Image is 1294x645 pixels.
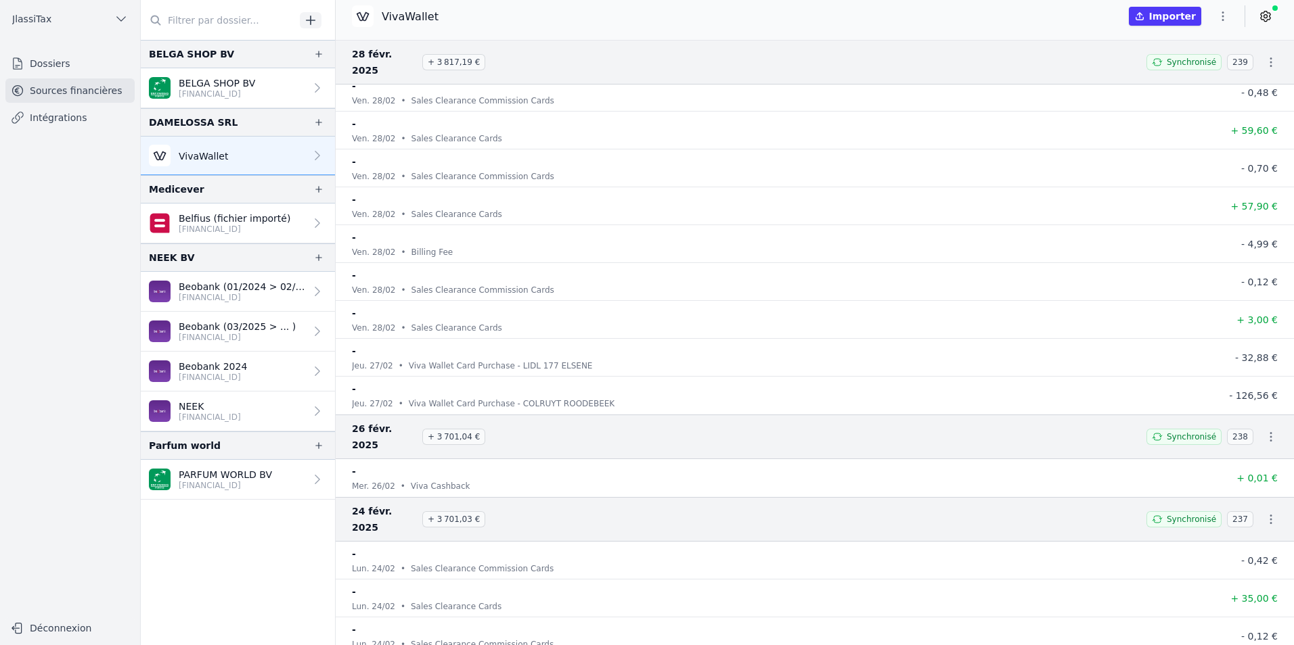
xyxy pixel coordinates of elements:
p: - [352,621,356,638]
p: BELGA SHOP BV [179,76,255,90]
p: Sales Clearance Cards [411,600,501,613]
p: - [352,153,356,170]
span: - 0,12 € [1241,631,1278,642]
a: VivaWallet [141,137,335,175]
img: BEOBANK_CTBKBEBX.png [149,281,171,302]
p: - [352,229,356,245]
a: NEEK [FINANCIAL_ID] [141,391,335,431]
div: • [401,562,405,575]
div: • [401,170,405,183]
span: + 3 701,03 € [422,511,485,527]
p: Viva Wallet Card Purchase - LIDL 177 ELSENE [409,359,593,373]
span: + 3 817,19 € [422,54,485,70]
img: BNP_BE_BUSINESS_GEBABEBB.png [149,469,171,490]
p: VivaWallet [382,9,439,25]
div: • [401,245,405,259]
p: [FINANCIAL_ID] [179,89,255,99]
img: BEOBANK_CTBKBEBX.png [149,360,171,382]
span: JlassiTax [12,12,51,26]
span: - 126,56 € [1229,390,1278,401]
div: • [401,479,405,493]
span: + 3 701,04 € [422,429,485,445]
p: - [352,191,356,208]
span: + 59,60 € [1230,125,1278,136]
span: Synchronisé [1167,514,1216,525]
a: Dossiers [5,51,135,76]
span: 24 févr. 2025 [352,503,417,535]
span: - 4,99 € [1241,239,1278,249]
p: Sales Clearance Cards [411,132,502,145]
span: + 35,00 € [1230,593,1278,604]
div: NEEK BV [149,249,195,266]
div: Parfum world [149,437,221,454]
div: • [401,132,405,145]
button: Importer [1129,7,1201,26]
span: + 57,90 € [1230,201,1278,212]
a: Sources financières [5,78,135,103]
p: ven. 28/02 [352,132,395,145]
p: mer. 26/02 [352,479,395,493]
img: BNP_BE_BUSINESS_GEBABEBB.png [149,77,171,99]
p: [FINANCIAL_ID] [179,372,247,383]
span: Synchronisé [1167,431,1216,442]
span: + 3,00 € [1236,314,1278,325]
div: • [401,600,405,613]
p: ven. 28/02 [352,321,395,335]
button: Déconnexion [5,617,135,639]
a: Beobank (01/2024 > 02/2025) [FINANCIAL_ID] [141,272,335,312]
p: Sales Clearance Cards [411,208,502,221]
button: JlassiTax [5,8,135,30]
p: - [352,116,356,132]
span: 28 févr. 2025 [352,46,417,78]
img: BEOBANK_CTBKBEBX.png [149,400,171,422]
div: BELGA SHOP BV [149,46,234,62]
a: PARFUM WORLD BV [FINANCIAL_ID] [141,460,335,500]
span: 239 [1227,54,1253,70]
div: • [399,397,403,410]
p: Belfius (fichier importé) [179,212,290,225]
p: - [352,381,356,397]
span: - 0,70 € [1241,163,1278,174]
span: + 0,01 € [1236,473,1278,483]
p: ven. 28/02 [352,170,395,183]
div: • [401,208,405,221]
p: PARFUM WORLD BV [179,468,272,481]
p: Sales Clearance Commission Cards [411,283,554,297]
span: 237 [1227,511,1253,527]
p: [FINANCIAL_ID] [179,224,290,235]
p: - [352,546,356,562]
img: Viva-Wallet.webp [149,145,171,166]
p: Viva Wallet Card Purchase - COLRUYT ROODEBEEK [409,397,615,410]
p: lun. 24/02 [352,562,395,575]
p: [FINANCIAL_ID] [179,412,241,423]
p: Sales Clearance Cards [411,321,502,335]
p: ven. 28/02 [352,208,395,221]
p: VivaWallet [179,149,228,163]
div: Medicever [149,181,204,197]
p: [FINANCIAL_ID] [179,292,305,303]
a: BELGA SHOP BV [FINANCIAL_ID] [141,68,335,108]
p: - [352,78,356,94]
a: Intégrations [5,105,135,130]
p: - [352,583,356,600]
p: Sales Clearance Commission Cards [411,170,554,183]
div: • [401,94,405,107]
a: Belfius (fichier importé) [FINANCIAL_ID] [141,204,335,243]
span: 26 févr. 2025 [352,421,417,453]
span: 238 [1227,429,1253,445]
p: Beobank (03/2025 > ... ) [179,320,296,333]
div: • [399,359,403,373]
p: [FINANCIAL_ID] [179,332,296,343]
img: Viva-Wallet.webp [352,5,374,27]
span: - 32,88 € [1235,352,1278,363]
p: ven. 28/02 [352,245,395,259]
p: - [352,305,356,321]
div: DAMELOSSA SRL [149,114,238,130]
p: Beobank (01/2024 > 02/2025) [179,280,305,293]
p: - [352,343,356,359]
p: jeu. 27/02 [352,397,393,410]
p: Beobank 2024 [179,360,247,373]
input: Filtrer par dossier... [141,8,295,32]
img: belfius.png [149,212,171,234]
span: - 0,48 € [1241,87,1278,98]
